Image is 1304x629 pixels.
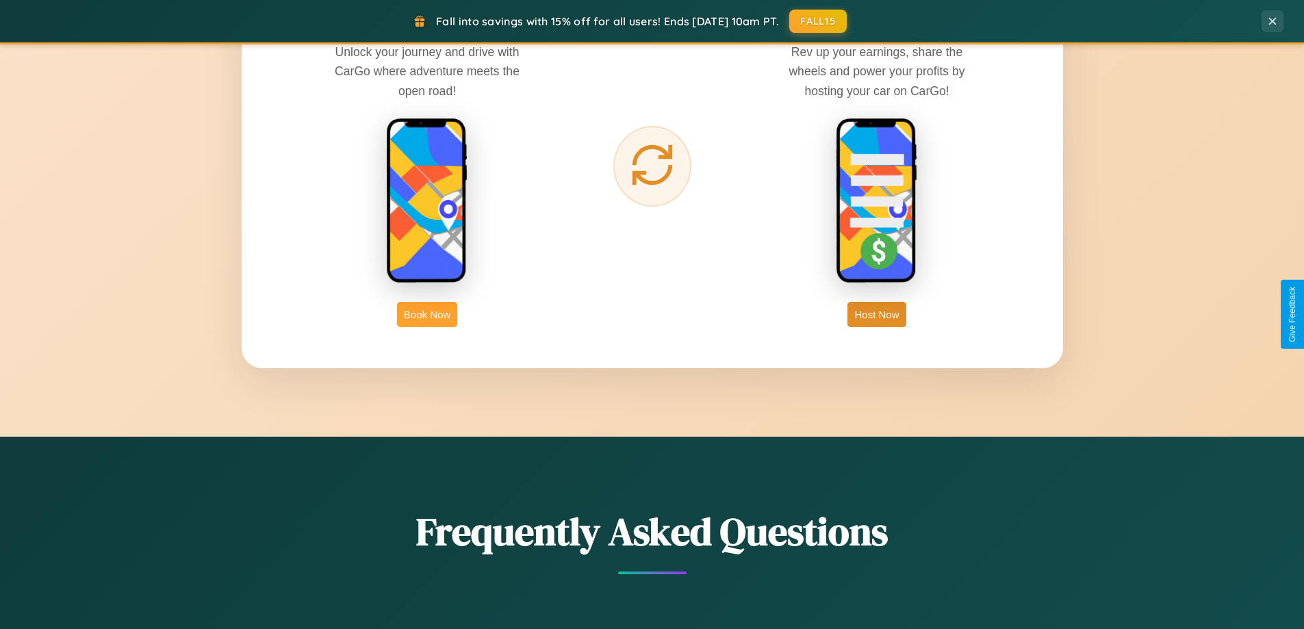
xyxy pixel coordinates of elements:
span: Fall into savings with 15% off for all users! Ends [DATE] 10am PT. [436,14,779,28]
p: Unlock your journey and drive with CarGo where adventure meets the open road! [324,42,530,100]
img: host phone [836,118,918,285]
p: Rev up your earnings, share the wheels and power your profits by hosting your car on CarGo! [774,42,980,100]
img: rent phone [386,118,468,285]
div: Give Feedback [1288,287,1297,342]
button: Book Now [397,302,457,327]
h2: Frequently Asked Questions [242,505,1063,558]
button: FALL15 [789,10,847,33]
button: Host Now [847,302,906,327]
